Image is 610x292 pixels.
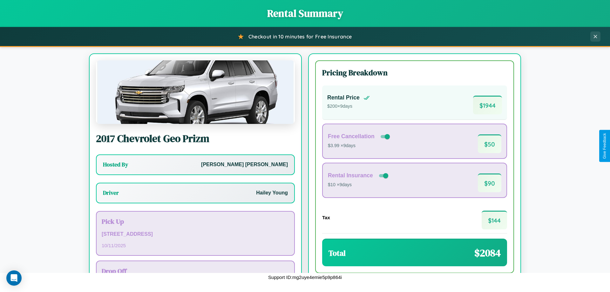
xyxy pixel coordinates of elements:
[96,132,295,146] h2: 2017 Chevrolet Geo Prizm
[482,211,507,229] span: $ 144
[327,94,360,101] h4: Rental Price
[328,181,390,189] p: $10 × 9 days
[602,133,607,159] div: Give Feedback
[102,266,289,275] h3: Drop Off
[102,230,289,239] p: [STREET_ADDRESS]
[322,67,507,78] h3: Pricing Breakdown
[6,270,22,286] div: Open Intercom Messenger
[102,241,289,250] p: 10 / 11 / 2025
[322,215,330,220] h4: Tax
[102,217,289,226] h3: Pick Up
[6,6,604,20] h1: Rental Summary
[96,60,295,124] img: Chevrolet Geo Prizm
[256,188,288,198] p: Hailey Young
[328,133,375,140] h4: Free Cancellation
[201,160,288,169] p: [PERSON_NAME] [PERSON_NAME]
[328,172,373,179] h4: Rental Insurance
[478,173,501,192] span: $ 90
[103,161,128,168] h3: Hosted By
[248,33,352,40] span: Checkout in 10 minutes for Free Insurance
[328,142,391,150] p: $3.99 × 9 days
[473,96,502,114] span: $ 1944
[327,102,370,111] p: $ 200 × 9 days
[478,134,501,153] span: $ 50
[329,248,346,258] h3: Total
[268,273,342,282] p: Support ID: mg2uye4emie5p9p864i
[474,246,501,260] span: $ 2084
[103,189,119,197] h3: Driver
